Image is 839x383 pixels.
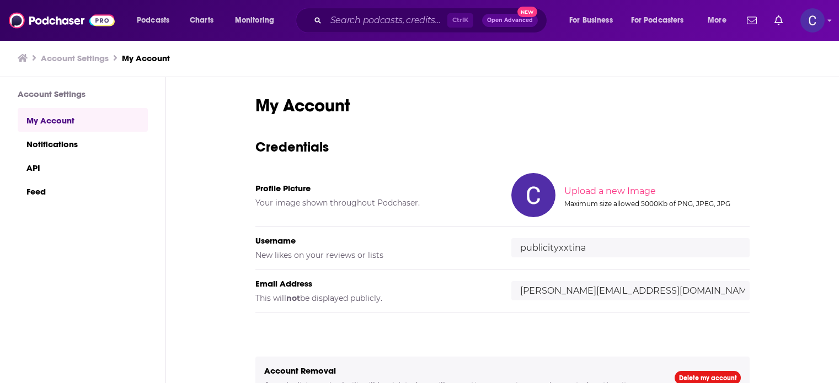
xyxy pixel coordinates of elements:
h5: Profile Picture [255,183,494,193]
a: Charts [183,12,220,29]
span: For Podcasters [631,13,684,28]
span: Podcasts [137,13,169,28]
input: Search podcasts, credits, & more... [326,12,447,29]
span: Monitoring [235,13,274,28]
span: Open Advanced [487,18,533,23]
a: API [18,155,148,179]
h3: Account Settings [18,89,148,99]
h5: Username [255,235,494,246]
span: For Business [569,13,613,28]
input: username [511,238,750,257]
span: New [517,7,537,17]
img: User Profile [800,8,825,33]
div: Maximum size allowed 5000Kb of PNG, JPEG, JPG [564,199,747,208]
h5: New likes on your reviews or lists [255,250,494,260]
h1: My Account [255,95,750,116]
button: open menu [624,12,700,29]
a: Show notifications dropdown [770,11,787,30]
a: Feed [18,179,148,203]
b: not [286,293,300,303]
img: Your profile image [511,173,555,217]
button: Open AdvancedNew [482,14,538,27]
button: open menu [562,12,627,29]
button: open menu [129,12,184,29]
button: open menu [700,12,740,29]
input: email [511,281,750,300]
a: Notifications [18,132,148,155]
span: Charts [190,13,213,28]
span: Logged in as publicityxxtina [800,8,825,33]
h5: Account Removal [264,365,657,376]
h5: Email Address [255,278,494,289]
h5: This will be displayed publicly. [255,293,494,303]
a: Account Settings [41,53,109,63]
img: Podchaser - Follow, Share and Rate Podcasts [9,10,115,31]
button: open menu [227,12,288,29]
span: More [708,13,726,28]
span: Ctrl K [447,13,473,28]
h3: Credentials [255,138,750,155]
h5: Your image shown throughout Podchaser. [255,198,494,208]
button: Show profile menu [800,8,825,33]
a: Show notifications dropdown [742,11,761,30]
div: Search podcasts, credits, & more... [306,8,558,33]
a: My Account [122,53,170,63]
a: My Account [18,108,148,132]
